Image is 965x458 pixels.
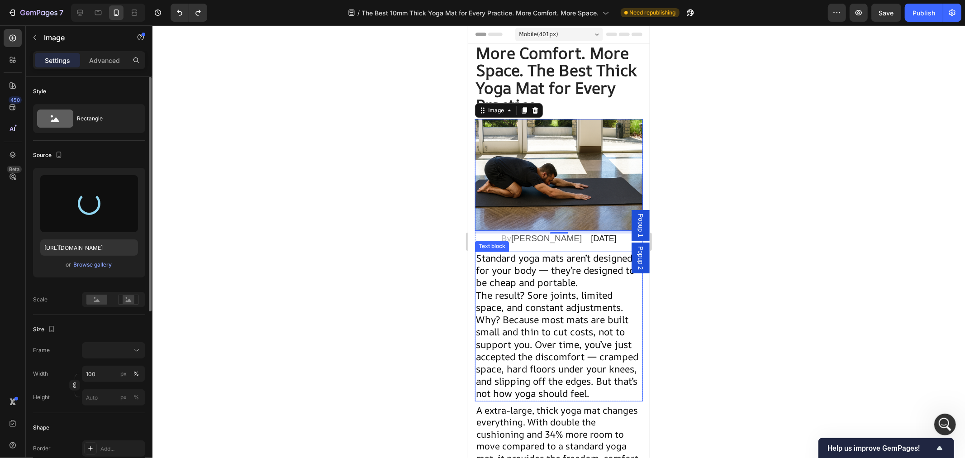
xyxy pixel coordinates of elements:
[879,9,894,17] span: Save
[362,8,599,18] span: The Best 10mm Thick Yoga Mat for Every Practice. More Comfort. More Space.
[33,444,51,453] div: Border
[29,296,36,304] button: Emoji picker
[7,166,22,173] div: Beta
[630,9,676,17] span: Need republishing
[871,4,901,22] button: Save
[827,444,934,453] span: Help us improve GemPages!
[43,296,50,304] button: Gif picker
[40,239,138,256] input: https://example.com/image.jpg
[45,56,70,65] p: Settings
[8,277,173,293] textarea: Message…
[59,7,63,18] p: 7
[82,366,145,382] input: px%
[9,96,22,104] div: 450
[120,370,127,378] div: px
[57,296,65,304] button: Start recording
[118,392,129,403] button: %
[44,32,121,43] p: Image
[159,4,175,20] div: Close
[7,149,148,293] div: After reviewing your case carefully, both issues (showing the templates in wrong orders, and the ...
[133,370,139,378] div: %
[142,4,159,21] button: Home
[6,4,23,21] button: go back
[358,8,360,18] span: /
[120,393,127,401] div: px
[827,443,945,453] button: Show survey - Help us improve GemPages!
[155,293,170,307] button: Send a message…
[33,393,50,401] label: Height
[133,393,139,401] div: %
[131,392,142,403] button: px
[33,424,49,432] div: Shape
[14,155,141,288] div: After reviewing your case carefully, both issues (showing the templates in wrong orders, and the ...
[33,346,50,354] label: Frame
[118,368,129,379] button: %
[913,8,935,18] div: Publish
[82,389,145,406] input: px%
[33,370,48,378] label: Width
[33,324,57,336] div: Size
[14,18,141,53] div: Upon checking, I found that there are many templates showing modified [DATE], but actually, you d...
[171,4,207,22] div: Undo/Redo
[44,11,109,20] p: Active in the last 15m
[44,5,103,11] h1: [PERSON_NAME]
[33,149,64,162] div: Source
[89,56,120,65] p: Advanced
[934,414,956,435] iframe: To enrich screen reader interactions, please activate Accessibility in Grammarly extension settings
[100,445,143,453] div: Add...
[4,4,67,22] button: 7
[26,5,40,19] img: Profile image for Annie
[33,87,46,95] div: Style
[73,260,113,269] button: Browse gallery
[33,296,48,304] div: Scale
[905,4,943,22] button: Publish
[66,259,71,270] span: or
[74,261,112,269] div: Browse gallery
[7,149,174,301] div: Annie says…
[77,108,132,129] div: Rectangle
[131,368,142,379] button: px
[468,25,650,458] iframe: To enrich screen reader interactions, please activate Accessibility in Grammarly extension settings
[14,296,21,304] button: Upload attachment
